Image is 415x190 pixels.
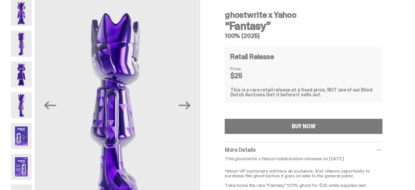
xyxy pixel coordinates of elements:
dt: Price [230,66,264,71]
button: Next [177,98,192,113]
h5: 100% (2025) [225,33,383,39]
dd: $25 [230,72,264,79]
img: Yahoo-HG---4.png [11,92,32,118]
h4: ghostwrite x Yahoo [225,11,383,19]
img: Yahoo-HG---5.png [11,123,32,149]
div: This is a rare retail release at a fixed price, NOT one of our Blind Dutch Auctions. [230,87,377,97]
div: BUY NOW [292,124,316,129]
button: Previous [43,98,58,113]
p: This ghostwrite x Yahoo! collaboration releases on [DATE]. [225,156,383,161]
p: Yahoo! VIP customers will have an exclusive, first-chance opportunity to purchase this ghost befo... [225,164,383,188]
span: Get it before it sells out. [266,92,321,98]
img: Yahoo-HG---3.png [11,62,32,87]
span: More Details [225,146,256,153]
img: Yahoo-HG---6.png [11,154,32,180]
img: Yahoo-HG---2.png [11,31,32,57]
h3: “Fantasy” [225,21,383,31]
button: BUY NOW [225,119,383,134]
h4: Retail Release [230,53,274,60]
